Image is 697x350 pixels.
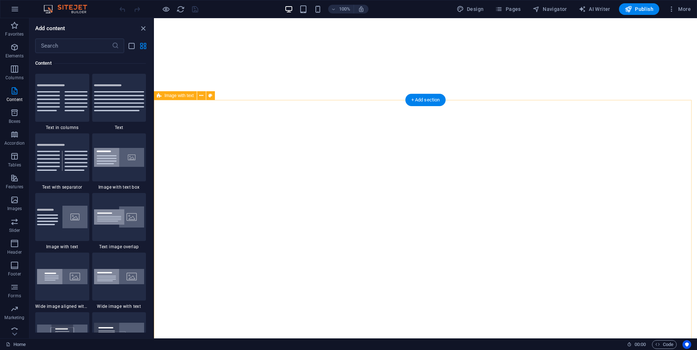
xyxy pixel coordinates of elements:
img: wide-image-with-text-aligned.svg [37,269,87,284]
p: Features [6,184,23,190]
button: Publish [619,3,659,15]
div: Image with text [35,193,89,250]
p: Boxes [9,118,21,124]
button: Design [454,3,487,15]
img: text-image-overlap.svg [94,206,144,228]
p: Slider [9,228,20,233]
div: Wide image aligned with text [35,253,89,309]
span: Publish [625,5,653,13]
button: Click here to leave preview mode and continue editing [162,5,170,13]
button: grid-view [139,41,147,50]
div: + Add section [405,94,446,106]
span: Pages [495,5,521,13]
button: 100% [328,5,354,13]
img: wide-image-with-text.svg [94,269,144,284]
img: Editor Logo [42,5,96,13]
p: Favorites [5,31,24,37]
span: Design [457,5,484,13]
span: 00 00 [635,340,646,349]
span: Image with text [164,93,194,98]
button: list-view [127,41,136,50]
button: Code [652,340,677,349]
h6: 100% [339,5,351,13]
span: Navigator [533,5,567,13]
h6: Add content [35,24,65,33]
button: AI Writer [576,3,613,15]
button: reload [176,5,185,13]
span: Wide image aligned with text [35,303,89,309]
span: Image with text [35,244,89,250]
span: AI Writer [579,5,610,13]
h6: Session time [627,340,646,349]
div: Wide image with text [92,253,146,309]
p: Tables [8,162,21,168]
span: Text in columns [35,125,89,130]
button: Navigator [530,3,570,15]
img: text-on-background-centered.svg [37,325,87,347]
span: Code [655,340,673,349]
span: : [640,342,641,347]
img: text-in-columns.svg [37,84,87,111]
p: Columns [5,75,24,81]
div: Text in columns [35,74,89,130]
button: Pages [492,3,523,15]
span: More [668,5,691,13]
img: text.svg [94,84,144,111]
span: Wide image with text [92,303,146,309]
p: Marketing [4,315,24,321]
button: More [665,3,694,15]
div: Text image overlap [92,193,146,250]
span: Image with text box [92,184,146,190]
div: Text with separator [35,133,89,190]
p: Content [7,97,23,102]
button: Usercentrics [682,340,691,349]
div: Text [92,74,146,130]
button: close panel [139,24,147,33]
span: Text with separator [35,184,89,190]
p: Images [7,206,22,212]
i: Reload page [176,5,185,13]
input: Search [35,39,112,53]
p: Forms [8,293,21,299]
img: image-with-text-box.svg [94,148,144,167]
img: text-on-bacground.svg [94,323,144,350]
p: Elements [5,53,24,59]
span: Text image overlap [92,244,146,250]
i: On resize automatically adjust zoom level to fit chosen device. [358,6,364,12]
a: Click to cancel selection. Double-click to open Pages [6,340,26,349]
p: Accordion [4,140,25,146]
h6: Content [35,59,146,68]
p: Footer [8,271,21,277]
div: Image with text box [92,133,146,190]
p: Header [7,249,22,255]
img: text-with-image-v4.svg [37,206,87,228]
span: Text [92,125,146,130]
div: Design (Ctrl+Alt+Y) [454,3,487,15]
img: text-with-separator.svg [37,144,87,171]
